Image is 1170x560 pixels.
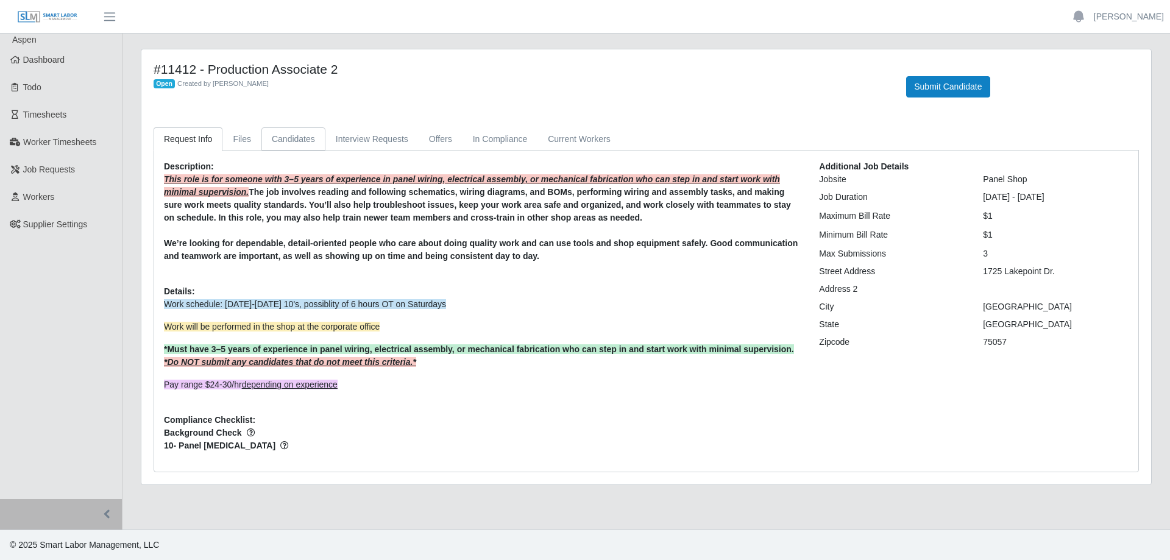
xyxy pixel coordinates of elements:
[906,76,990,97] button: Submit Candidate
[974,265,1138,278] div: 1725 Lakepoint Dr.
[164,427,801,439] span: Background Check
[974,210,1138,222] div: $1
[974,300,1138,313] div: [GEOGRAPHIC_DATA]
[325,127,419,151] a: Interview Requests
[810,229,974,241] div: Minimum Bill Rate
[23,55,65,65] span: Dashboard
[810,318,974,331] div: State
[810,173,974,186] div: Jobsite
[23,192,55,202] span: Workers
[164,380,338,389] span: Pay range $24-30/hr
[974,229,1138,241] div: $1
[810,210,974,222] div: Maximum Bill Rate
[242,380,338,389] span: depending on experience
[164,286,195,296] b: Details:
[164,238,798,261] strong: We’re looking for dependable, detail-oriented people who care about doing quality work and can us...
[222,127,261,151] a: Files
[23,219,88,229] span: Supplier Settings
[974,336,1138,349] div: 75057
[974,173,1138,186] div: Panel Shop
[974,247,1138,260] div: 3
[419,127,463,151] a: Offers
[810,265,974,278] div: Street Address
[164,322,380,331] span: Work will be performed in the shop at the corporate office
[154,62,888,77] h4: #11412 - Production Associate 2
[537,127,620,151] a: Current Workers
[164,174,780,197] strong: This role is for someone with 3–5 years of experience in panel wiring, electrical assembly, or me...
[261,127,325,151] a: Candidates
[810,191,974,204] div: Job Duration
[23,82,41,92] span: Todo
[974,318,1138,331] div: [GEOGRAPHIC_DATA]
[810,247,974,260] div: Max Submissions
[819,161,909,171] b: Additional Job Details
[164,415,255,425] b: Compliance Checklist:
[154,127,222,151] a: Request Info
[23,137,96,147] span: Worker Timesheets
[463,127,538,151] a: In Compliance
[17,10,78,24] img: SLM Logo
[12,35,37,44] span: Aspen
[164,439,801,452] span: 10- Panel [MEDICAL_DATA]
[164,187,791,222] strong: The job involves reading and following schematics, wiring diagrams, and BOMs, performing wiring a...
[177,80,269,87] span: Created by [PERSON_NAME]
[164,357,416,367] span: *Do NOT submit any candidates that do not meet this criteria.*
[164,161,214,171] b: Description:
[974,191,1138,204] div: [DATE] - [DATE]
[810,283,974,296] div: Address 2
[810,336,974,349] div: Zipcode
[23,110,67,119] span: Timesheets
[164,344,794,354] span: *Must have 3–5 years of experience in panel wiring, electrical assembly, or mechanical fabricatio...
[164,299,446,309] span: Work schedule: [DATE]-[DATE] 10's, possiblity of 6 hours OT on Saturdays
[23,165,76,174] span: Job Requests
[1094,10,1164,23] a: [PERSON_NAME]
[154,79,175,89] span: Open
[10,540,159,550] span: © 2025 Smart Labor Management, LLC
[810,300,974,313] div: City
